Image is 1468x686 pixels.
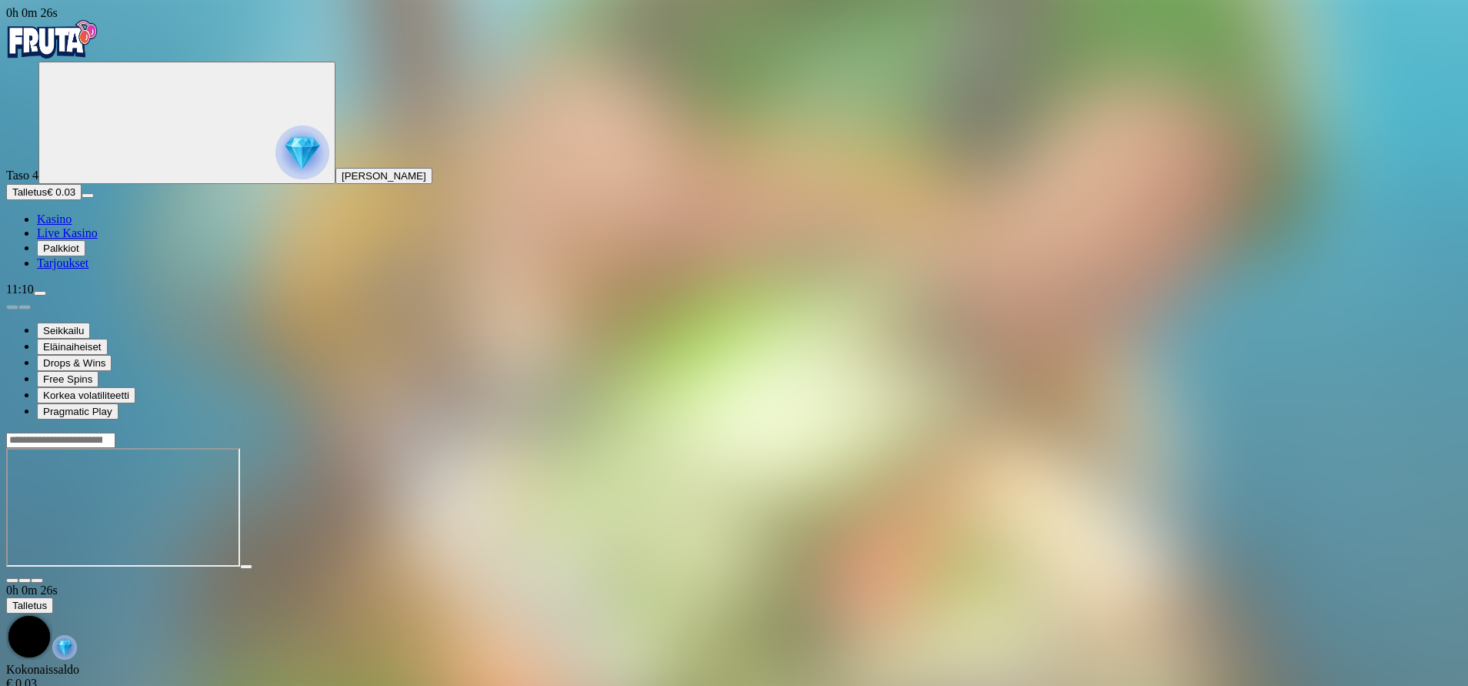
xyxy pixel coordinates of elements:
[37,323,90,339] button: Seikkailu
[37,339,108,355] button: Eläinaiheiset
[6,184,82,200] button: Talletusplus icon€ 0.03
[6,20,98,59] img: Fruta
[6,448,240,567] iframe: Big Bass Bonanza
[52,635,77,660] img: reward-icon
[275,125,329,179] img: reward progress
[6,433,115,448] input: Search
[342,170,426,182] span: [PERSON_NAME]
[38,62,335,184] button: reward progress
[335,168,432,184] button: [PERSON_NAME]
[43,341,102,353] span: Eläinaiheiset
[6,6,58,19] span: user session time
[6,305,18,310] button: prev slide
[6,169,38,182] span: Taso 4
[6,578,18,583] button: close icon
[6,584,1462,663] div: Game menu
[6,283,34,296] span: 11:10
[37,355,112,371] button: Drops & Wins
[6,20,1462,270] nav: Primary
[240,564,252,569] button: play icon
[43,373,92,385] span: Free Spins
[82,193,94,198] button: menu
[6,48,98,61] a: Fruta
[43,325,84,336] span: Seikkailu
[43,390,129,401] span: Korkea volatiliteetti
[37,403,118,420] button: Pragmatic Play
[37,240,85,256] button: Palkkiot
[37,387,135,403] button: Korkea volatiliteetti
[6,597,53,614] button: Talletus
[31,578,43,583] button: fullscreen icon
[18,305,31,310] button: next slide
[34,291,46,296] button: menu
[43,243,79,254] span: Palkkiot
[6,584,58,597] span: user session time
[6,212,1462,270] nav: Main menu
[43,357,105,369] span: Drops & Wins
[43,406,112,417] span: Pragmatic Play
[37,256,88,269] a: Tarjoukset
[37,226,98,239] a: Live Kasino
[37,212,72,226] a: Kasino
[47,186,75,198] span: € 0.03
[18,578,31,583] button: chevron-down icon
[12,186,47,198] span: Talletus
[37,371,98,387] button: Free Spins
[12,600,47,611] span: Talletus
